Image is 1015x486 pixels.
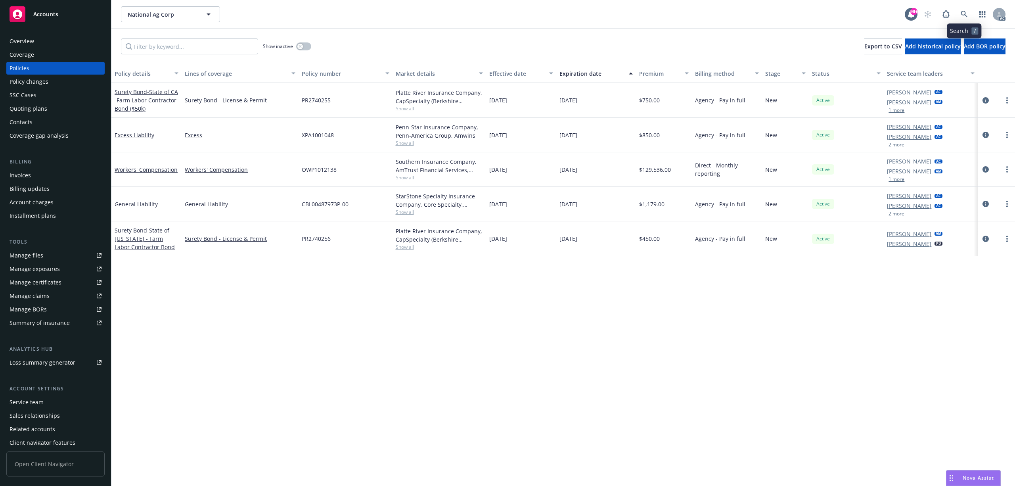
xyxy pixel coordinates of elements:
[1002,234,1012,244] a: more
[765,96,777,104] span: New
[396,209,483,215] span: Show all
[115,200,158,208] a: General Liability
[946,471,956,486] div: Drag to move
[981,234,990,244] a: circleInformation
[6,303,105,316] a: Manage BORs
[887,240,931,248] a: [PERSON_NAME]
[6,169,105,182] a: Invoices
[10,356,75,369] div: Loss summary generator
[639,200,665,208] span: $1,179.00
[556,64,636,83] button: Expiration date
[6,129,105,142] a: Coverage gap analysis
[639,96,660,104] span: $750.00
[10,116,33,129] div: Contacts
[981,96,990,105] a: circleInformation
[6,3,105,25] a: Accounts
[910,8,917,15] div: 99+
[815,131,831,138] span: Active
[302,200,349,208] span: CBL00487973P-00
[489,234,507,243] span: [DATE]
[10,436,75,449] div: Client navigator features
[889,108,904,113] button: 1 more
[10,89,36,102] div: SSC Cases
[695,96,745,104] span: Agency - Pay in full
[393,64,486,83] button: Market details
[489,69,544,78] div: Effective date
[963,474,994,481] span: Nova Assist
[6,182,105,195] a: Billing updates
[10,169,31,182] div: Invoices
[115,88,178,112] a: Surety Bond
[299,64,392,83] button: Policy number
[864,42,902,50] span: Export to CSV
[185,69,287,78] div: Lines of coverage
[396,227,483,244] div: Platte River Insurance Company, CapSpecialty (Berkshire Hathaway)
[905,42,961,50] span: Add historical policy
[6,48,105,61] a: Coverage
[6,196,105,209] a: Account charges
[765,131,777,139] span: New
[185,165,295,174] a: Workers' Compensation
[302,69,380,78] div: Policy number
[964,42,1005,50] span: Add BOR policy
[864,38,902,54] button: Export to CSV
[6,317,105,329] a: Summary of insurance
[809,64,884,83] button: Status
[559,165,577,174] span: [DATE]
[10,196,54,209] div: Account charges
[115,166,178,173] a: Workers' Compensation
[6,423,105,436] a: Related accounts
[981,199,990,209] a: circleInformation
[6,396,105,409] a: Service team
[905,38,961,54] button: Add historical policy
[489,131,507,139] span: [DATE]
[396,192,483,209] div: StarStone Specialty Insurance Company, Core Specialty, Amwins
[10,62,29,75] div: Policies
[10,102,47,115] div: Quoting plans
[695,131,745,139] span: Agency - Pay in full
[10,303,47,316] div: Manage BORs
[6,209,105,222] a: Installment plans
[815,97,831,104] span: Active
[559,234,577,243] span: [DATE]
[302,165,337,174] span: OWP1012138
[185,234,295,243] a: Surety Bond - License & Permit
[185,131,295,139] a: Excess
[559,131,577,139] span: [DATE]
[185,96,295,104] a: Surety Bond - License & Permit
[396,174,483,181] span: Show all
[396,244,483,250] span: Show all
[10,35,34,48] div: Overview
[489,200,507,208] span: [DATE]
[887,157,931,165] a: [PERSON_NAME]
[396,123,483,140] div: Penn-Star Insurance Company, Penn-America Group, Amwins
[6,35,105,48] a: Overview
[6,276,105,289] a: Manage certificates
[765,165,777,174] span: New
[111,64,182,83] button: Policy details
[956,6,972,22] a: Search
[884,64,977,83] button: Service team leaders
[695,69,750,78] div: Billing method
[559,200,577,208] span: [DATE]
[975,6,990,22] a: Switch app
[6,385,105,393] div: Account settings
[887,69,965,78] div: Service team leaders
[263,43,293,50] span: Show inactive
[887,133,931,141] a: [PERSON_NAME]
[6,249,105,262] a: Manage files
[6,102,105,115] a: Quoting plans
[887,230,931,238] a: [PERSON_NAME]
[10,129,69,142] div: Coverage gap analysis
[486,64,556,83] button: Effective date
[185,200,295,208] a: General Liability
[887,88,931,96] a: [PERSON_NAME]
[121,38,258,54] input: Filter by keyword...
[887,202,931,210] a: [PERSON_NAME]
[6,451,105,476] span: Open Client Navigator
[396,140,483,146] span: Show all
[6,345,105,353] div: Analytics hub
[182,64,299,83] button: Lines of coverage
[128,10,196,19] span: National Ag Corp
[639,165,671,174] span: $129,536.00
